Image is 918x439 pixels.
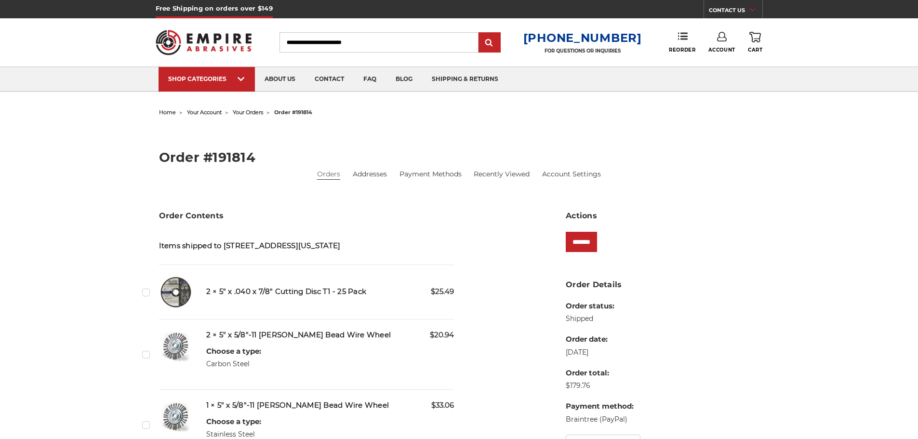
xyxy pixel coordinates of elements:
[159,330,193,363] img: 5" x 5/8"-11 Stringer Bead Wire Wheel
[399,169,462,179] a: Payment Methods
[386,67,422,92] a: blog
[206,330,454,341] h5: 2 × 5" x 5/8"-11 [PERSON_NAME] Bead Wire Wheel
[422,67,508,92] a: shipping & returns
[566,401,634,412] dt: Payment method:
[206,286,454,297] h5: 2 × 5" x .040 x 7/8" Cutting Disc T1 - 25 Pack
[566,381,634,391] dd: $179.76
[354,67,386,92] a: faq
[566,368,634,379] dt: Order total:
[159,109,176,116] a: home
[542,169,601,179] a: Account Settings
[523,31,642,45] a: [PHONE_NUMBER]
[748,32,762,53] a: Cart
[523,48,642,54] p: FOR QUESTIONS OR INQUIRIES
[430,330,454,341] span: $20.94
[159,210,454,222] h3: Order Contents
[431,400,454,411] span: $33.06
[233,109,263,116] a: your orders
[566,414,634,425] dd: Braintree (PayPal)
[566,279,759,291] h3: Order Details
[206,416,261,427] dt: Choose a type:
[159,240,454,252] h5: Items shipped to [STREET_ADDRESS][US_STATE]
[566,334,634,345] dt: Order date:
[305,67,354,92] a: contact
[206,359,261,369] dd: Carbon Steel
[708,47,735,53] span: Account
[159,400,193,434] img: 5" x 5/8"-11 Stringer Bead Wire Wheel
[480,33,499,53] input: Submit
[566,301,634,312] dt: Order status:
[669,32,695,53] a: Reorder
[206,346,261,357] dt: Choose a type:
[566,210,759,222] h3: Actions
[566,347,634,358] dd: [DATE]
[474,169,530,179] a: Recently Viewed
[431,286,454,297] span: $25.49
[156,24,252,61] img: Empire Abrasives
[353,169,387,179] a: Addresses
[159,275,193,309] img: Close-up of Black Hawk 5-inch thin cut-off disc for precision metalwork
[566,314,634,324] dd: Shipped
[669,47,695,53] span: Reorder
[159,151,759,164] h2: Order #191814
[274,109,312,116] span: order #191814
[317,169,340,179] a: Orders
[187,109,222,116] a: your account
[748,47,762,53] span: Cart
[168,75,245,82] div: SHOP CATEGORIES
[709,5,762,18] a: CONTACT US
[206,400,454,411] h5: 1 × 5" x 5/8"-11 [PERSON_NAME] Bead Wire Wheel
[255,67,305,92] a: about us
